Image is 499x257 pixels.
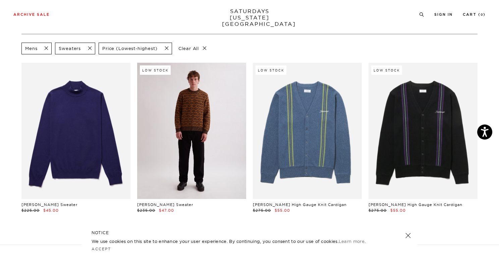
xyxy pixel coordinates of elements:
a: [PERSON_NAME] Sweater [137,202,193,207]
p: We use cookies on this site to enhance your user experience. By continuing, you consent to our us... [92,238,384,245]
span: $45.00 [43,208,59,213]
h5: NOTICE [92,230,407,236]
p: Mens [25,46,37,51]
a: [PERSON_NAME] High Gauge Knit Cardigan [369,202,462,207]
p: Clear All [175,43,210,54]
span: $55.00 [275,208,290,213]
a: Archive Sale [13,13,50,16]
a: Learn more [339,239,365,244]
p: Price (Lowest-highest) [102,46,157,51]
div: Low Stock [256,65,286,75]
p: Sweaters [59,46,81,51]
a: Sign In [434,13,453,16]
span: $275.00 [253,208,271,213]
span: $235.00 [137,208,155,213]
span: $275.00 [369,208,387,213]
span: $225.00 [21,208,40,213]
span: $47.00 [159,208,174,213]
a: Accept [92,247,111,251]
a: [PERSON_NAME] High Gauge Knit Cardigan [253,202,347,207]
span: $55.00 [390,208,406,213]
a: [PERSON_NAME] Sweater [21,202,77,207]
small: 0 [481,13,483,16]
div: Low Stock [140,65,171,75]
a: Cart (0) [463,13,486,16]
div: Low Stock [371,65,402,75]
a: SATURDAYS[US_STATE][GEOGRAPHIC_DATA] [222,8,277,27]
